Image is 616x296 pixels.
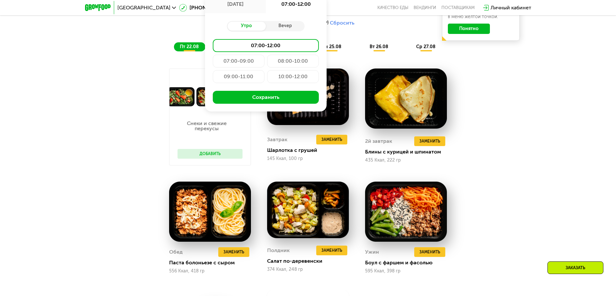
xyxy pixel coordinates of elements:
div: 08:00-10:00 [267,55,319,68]
span: Заменить [321,247,342,254]
button: Заменить [316,246,347,255]
div: Утро [227,22,266,31]
div: Ужин [365,247,379,257]
span: пн 25.08 [322,44,341,49]
div: 435 Ккал, 222 гр [365,158,447,163]
button: Заменить [414,136,445,146]
div: Полдник [267,246,290,255]
p: Снеки и свежие перекусы [178,121,236,131]
div: Вечер [266,22,305,31]
span: Заменить [419,249,440,255]
div: 145 Ккал, 100 гр [267,156,349,161]
div: 556 Ккал, 418 гр [169,269,251,274]
span: вт 26.08 [370,44,388,49]
div: 07:00-09:00 [213,55,265,68]
div: Шарлотка с грушей [267,147,354,153]
div: Завтрак [267,135,287,144]
div: 595 Ккал, 398 гр [365,269,447,274]
div: Личный кабинет [491,4,531,12]
button: Понятно [448,24,490,34]
div: 10:00-12:00 [267,70,319,83]
div: 09:00-11:00 [213,70,265,83]
button: Сбросить [330,20,354,26]
div: Блины с курицей и шпинатом [365,149,452,155]
a: [PHONE_NUMBER] [179,4,236,12]
div: Паста болоньезе с сыром [169,259,256,266]
span: [GEOGRAPHIC_DATA] [117,5,170,10]
span: Заменить [419,138,440,144]
div: 2й завтрак [365,136,392,146]
span: Заменить [321,136,342,143]
div: Салат по-деревенски [267,258,354,264]
span: ср 27.08 [416,44,436,49]
a: Вендинги [414,5,436,10]
button: Сохранить [213,91,319,104]
button: Заменить [218,247,249,257]
button: Добавить [178,149,243,159]
span: Заменить [223,249,244,255]
button: Заменить [414,247,445,257]
div: Обед [169,247,183,257]
button: Заменить [316,135,347,144]
div: 374 Ккал, 248 гр [267,267,349,272]
div: Заказать [547,261,603,274]
span: пт 22.08 [180,44,199,49]
div: Боул с фаршем и фасолью [365,259,452,266]
a: Качество еды [377,5,408,10]
div: поставщикам [441,5,475,10]
div: 07:00-12:00 [213,39,319,52]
